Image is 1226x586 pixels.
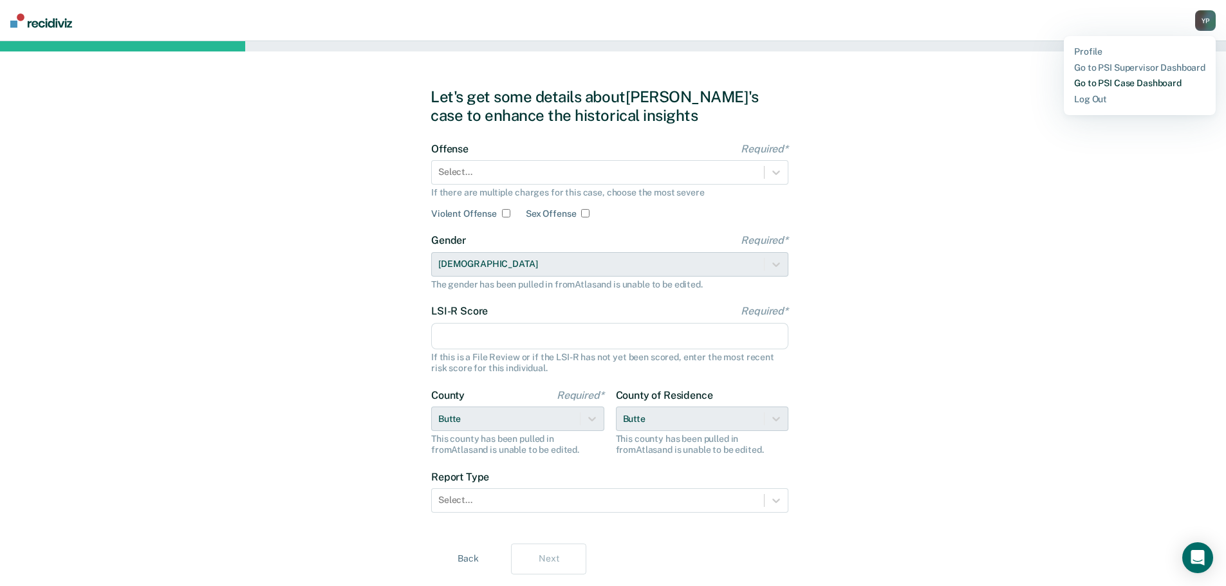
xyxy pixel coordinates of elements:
[431,471,788,483] label: Report Type
[431,305,788,317] label: LSI-R Score
[431,434,604,455] div: This county has been pulled in from Atlas and is unable to be edited.
[741,234,788,246] span: Required*
[557,389,604,401] span: Required*
[431,389,604,401] label: County
[1195,10,1216,31] button: YP
[741,143,788,155] span: Required*
[431,187,788,198] div: If there are multiple charges for this case, choose the most severe
[1074,78,1205,89] a: Go to PSI Case Dashboard
[1195,10,1216,31] div: Y P
[526,208,576,219] label: Sex Offense
[431,87,795,125] div: Let's get some details about [PERSON_NAME]'s case to enhance the historical insights
[616,434,789,455] div: This county has been pulled in from Atlas and is unable to be edited.
[431,234,788,246] label: Gender
[1074,62,1205,73] a: Go to PSI Supervisor Dashboard
[741,305,788,317] span: Required*
[431,279,788,290] div: The gender has been pulled in from Atlas and is unable to be edited.
[10,14,72,28] img: Recidiviz
[1182,542,1213,573] div: Open Intercom Messenger
[431,208,497,219] label: Violent Offense
[1074,94,1205,105] a: Log Out
[431,544,506,574] button: Back
[511,544,586,574] button: Next
[616,389,789,401] label: County of Residence
[431,143,788,155] label: Offense
[431,352,788,374] div: If this is a File Review or if the LSI-R has not yet been scored, enter the most recent risk scor...
[1074,46,1205,57] a: Profile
